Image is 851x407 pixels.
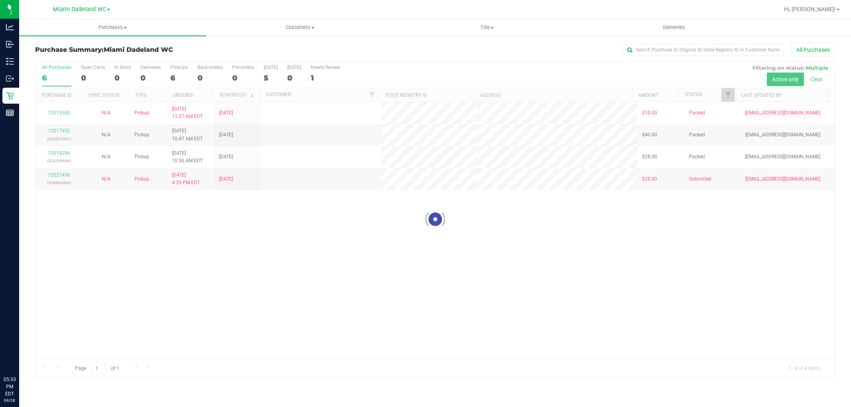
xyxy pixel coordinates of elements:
[6,92,14,100] inline-svg: Retail
[784,6,836,12] span: Hi, [PERSON_NAME]!
[791,43,835,57] button: All Purchases
[6,75,14,83] inline-svg: Outbound
[8,343,32,367] iframe: Resource center
[4,376,16,397] p: 05:33 PM EDT
[393,19,580,36] a: Tills
[394,24,580,31] span: Tills
[19,24,206,31] span: Purchases
[580,19,768,36] a: Deliveries
[6,23,14,31] inline-svg: Analytics
[624,44,783,56] input: Search Purchase ID, Original ID, State Registry ID or Customer Name...
[53,6,106,13] span: Miami Dadeland WC
[207,24,393,31] span: Customers
[652,24,696,31] span: Deliveries
[104,46,173,53] span: Miami Dadeland WC
[6,109,14,117] inline-svg: Reports
[35,46,302,53] h3: Purchase Summary:
[24,342,33,352] iframe: Resource center unread badge
[4,397,16,403] p: 09/28
[19,19,206,36] a: Purchases
[6,40,14,48] inline-svg: Inbound
[6,57,14,65] inline-svg: Inventory
[206,19,393,36] a: Customers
